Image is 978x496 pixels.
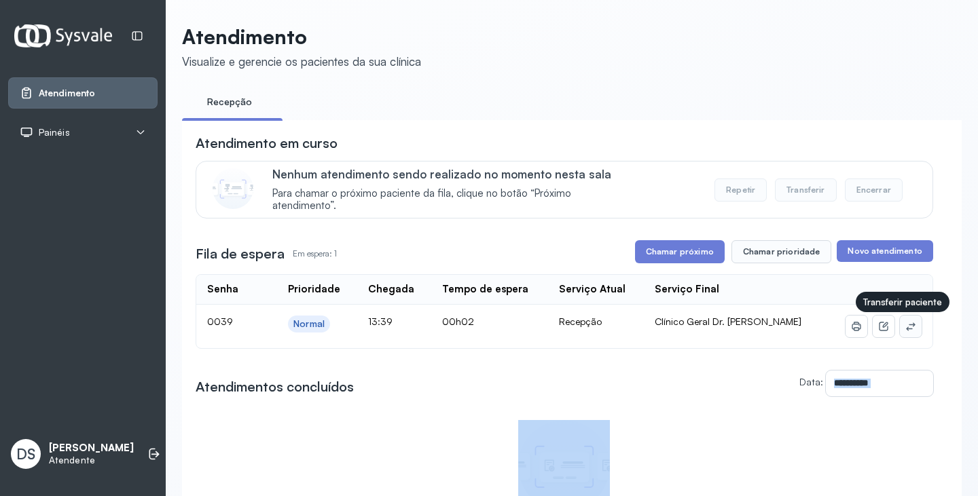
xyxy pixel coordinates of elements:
div: Serviço Final [655,283,719,296]
img: Logotipo do estabelecimento [14,24,112,47]
img: Imagem de CalloutCard [213,168,253,209]
button: Novo atendimento [837,240,932,262]
span: 0039 [207,316,233,327]
div: Tempo de espera [442,283,528,296]
label: Data: [799,376,823,387]
p: Atendente [49,455,134,466]
button: Chamar próximo [635,240,725,263]
span: 13:39 [368,316,393,327]
span: Para chamar o próximo paciente da fila, clique no botão “Próximo atendimento”. [272,187,632,213]
div: Visualize e gerencie os pacientes da sua clínica [182,54,421,69]
div: Serviço Atual [559,283,626,296]
span: Painéis [39,127,70,138]
button: Chamar prioridade [731,240,832,263]
div: Normal [293,318,325,330]
a: Atendimento [20,86,146,100]
h3: Atendimentos concluídos [196,377,354,396]
p: [PERSON_NAME] [49,442,134,455]
h3: Fila de espera [196,244,285,263]
p: Nenhum atendimento sendo realizado no momento nesta sala [272,167,632,181]
button: Transferir [775,178,837,202]
h3: Atendimento em curso [196,134,338,153]
div: Chegada [368,283,414,296]
button: Encerrar [845,178,903,202]
a: Recepção [182,91,277,113]
div: Senha [207,283,238,296]
button: Repetir [714,178,767,202]
div: Recepção [559,316,633,328]
p: Em espera: 1 [293,244,337,263]
span: 00h02 [442,316,474,327]
p: Atendimento [182,24,421,49]
span: Clínico Geral Dr. [PERSON_NAME] [655,316,801,327]
div: Prioridade [288,283,340,296]
span: Atendimento [39,88,95,99]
